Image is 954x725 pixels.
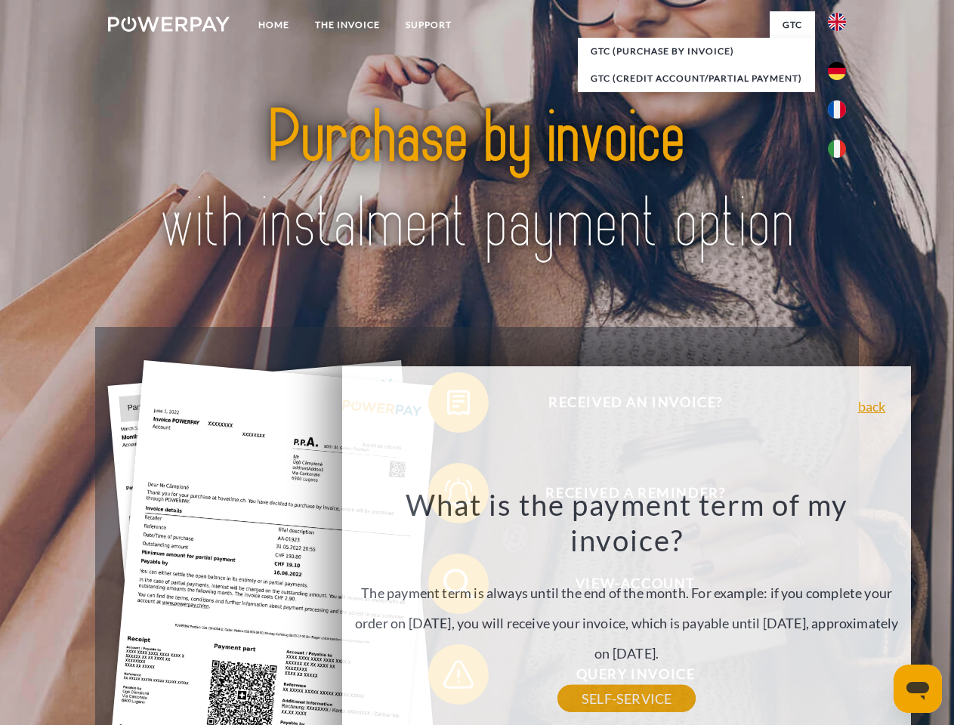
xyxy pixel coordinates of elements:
iframe: Button to launch messaging window [894,665,942,713]
a: Home [245,11,302,39]
a: GTC [770,11,815,39]
img: en [828,13,846,31]
img: it [828,140,846,158]
a: SELF-SERVICE [557,685,696,712]
a: Support [393,11,465,39]
img: de [828,62,846,80]
h3: What is the payment term of my invoice? [351,486,903,559]
img: fr [828,100,846,119]
img: logo-powerpay-white.svg [108,17,230,32]
a: GTC (Credit account/partial payment) [578,65,815,92]
div: The payment term is always until the end of the month. For example: if you complete your order on... [351,486,903,699]
a: back [858,400,886,413]
a: THE INVOICE [302,11,393,39]
a: GTC (Purchase by invoice) [578,38,815,65]
img: title-powerpay_en.svg [144,72,810,289]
